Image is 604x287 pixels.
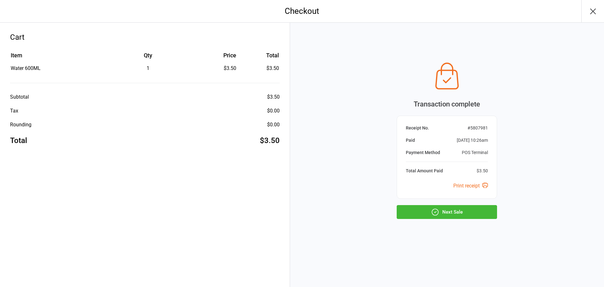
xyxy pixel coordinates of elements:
[10,93,29,101] div: Subtotal
[453,183,488,189] a: Print receipt
[10,32,280,43] div: Cart
[193,51,237,60] div: Price
[267,121,280,129] div: $0.00
[406,125,429,131] div: Receipt No.
[477,168,488,174] div: $3.50
[406,168,443,174] div: Total Amount Paid
[10,135,27,146] div: Total
[406,137,415,144] div: Paid
[193,65,237,72] div: $3.50
[239,51,279,64] th: Total
[267,107,280,115] div: $0.00
[239,65,279,72] td: $3.50
[467,125,488,131] div: # 5807981
[397,99,497,109] div: Transaction complete
[11,51,103,64] th: Item
[457,137,488,144] div: [DATE] 10:26am
[104,65,192,72] div: 1
[104,51,192,64] th: Qty
[397,205,497,219] button: Next Sale
[11,65,41,71] span: Water 600ML
[267,93,280,101] div: $3.50
[260,135,280,146] div: $3.50
[406,149,440,156] div: Payment Method
[10,107,18,115] div: Tax
[462,149,488,156] div: POS Terminal
[10,121,31,129] div: Rounding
